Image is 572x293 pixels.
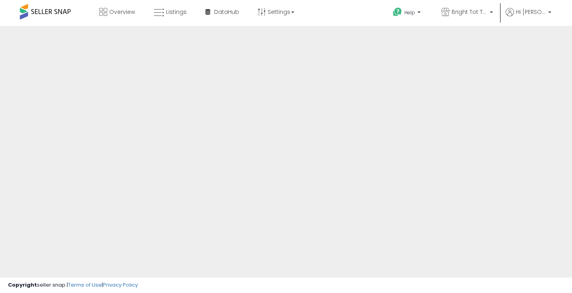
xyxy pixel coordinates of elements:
[8,281,37,289] strong: Copyright
[103,281,138,289] a: Privacy Policy
[516,8,546,16] span: Hi [PERSON_NAME]
[392,7,402,17] i: Get Help
[386,1,429,26] a: Help
[506,8,551,26] a: Hi [PERSON_NAME]
[404,9,415,16] span: Help
[214,8,239,16] span: DataHub
[452,8,487,16] span: Bright Tot Toys
[8,281,138,289] div: seller snap | |
[166,8,187,16] span: Listings
[68,281,102,289] a: Terms of Use
[109,8,135,16] span: Overview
